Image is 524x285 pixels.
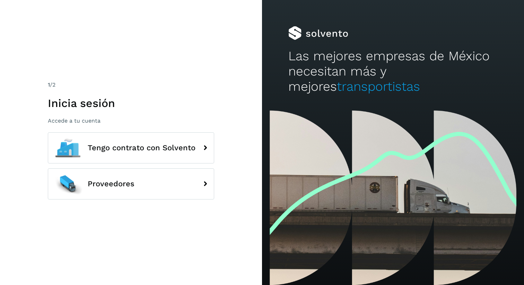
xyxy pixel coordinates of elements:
[48,97,214,110] h1: Inicia sesión
[48,132,214,163] button: Tengo contrato con Solvento
[88,180,134,188] span: Proveedores
[288,48,498,95] h2: Las mejores empresas de México necesitan más y mejores
[48,81,50,88] span: 1
[337,79,420,94] span: transportistas
[48,117,214,124] p: Accede a tu cuenta
[48,168,214,199] button: Proveedores
[88,144,195,152] span: Tengo contrato con Solvento
[48,81,214,89] div: /2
